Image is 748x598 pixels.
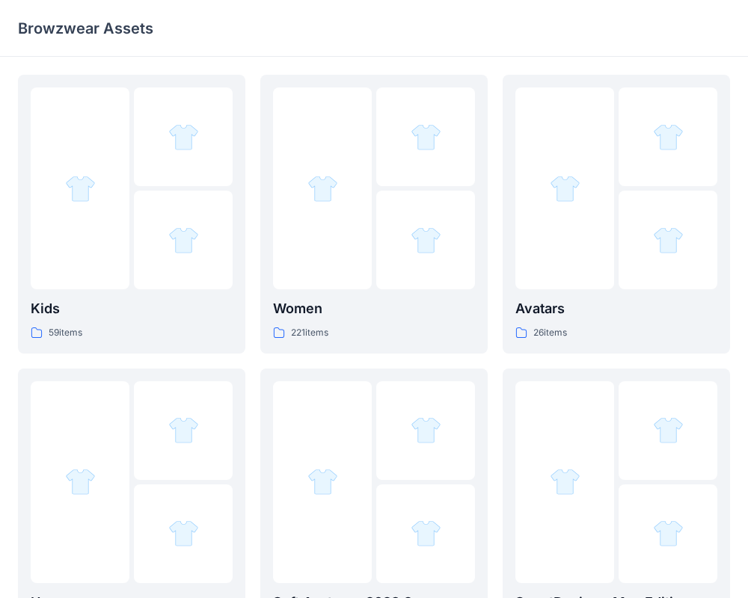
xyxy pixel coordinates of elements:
[273,298,475,319] p: Women
[653,225,684,256] img: folder 3
[411,225,441,256] img: folder 3
[49,325,82,341] p: 59 items
[168,225,199,256] img: folder 3
[168,122,199,152] img: folder 2
[260,75,488,354] a: folder 1folder 2folder 3Women221items
[18,18,153,39] p: Browzwear Assets
[65,466,96,497] img: folder 1
[653,415,684,446] img: folder 2
[411,518,441,549] img: folder 3
[533,325,567,341] p: 26 items
[18,75,245,354] a: folder 1folder 2folder 3Kids59items
[291,325,328,341] p: 221 items
[307,466,338,497] img: folder 1
[653,122,684,152] img: folder 2
[411,122,441,152] img: folder 2
[515,298,717,319] p: Avatars
[168,518,199,549] img: folder 3
[411,415,441,446] img: folder 2
[65,173,96,204] img: folder 1
[550,466,580,497] img: folder 1
[168,415,199,446] img: folder 2
[307,173,338,204] img: folder 1
[550,173,580,204] img: folder 1
[503,75,730,354] a: folder 1folder 2folder 3Avatars26items
[653,518,684,549] img: folder 3
[31,298,233,319] p: Kids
